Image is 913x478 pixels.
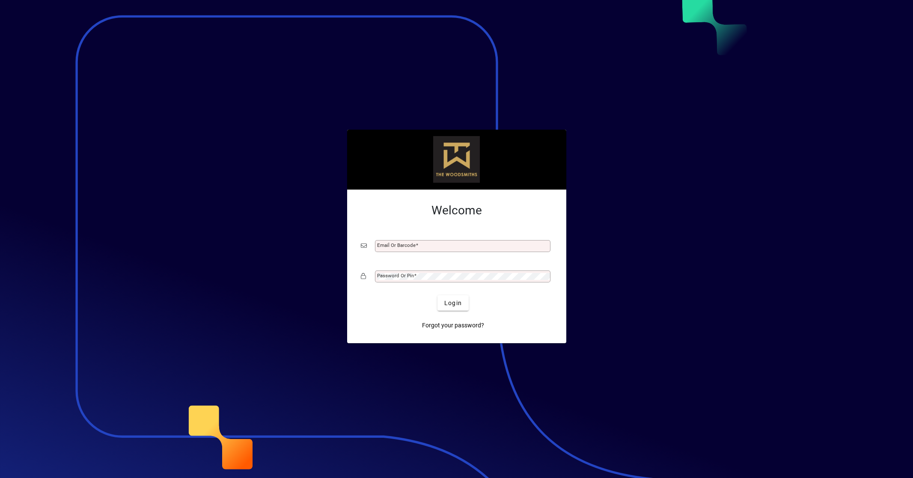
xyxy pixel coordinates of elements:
mat-label: Email or Barcode [377,242,416,248]
button: Login [437,295,469,311]
span: Login [444,299,462,308]
a: Forgot your password? [419,318,488,333]
h2: Welcome [361,203,553,218]
mat-label: Password or Pin [377,273,414,279]
span: Forgot your password? [422,321,484,330]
